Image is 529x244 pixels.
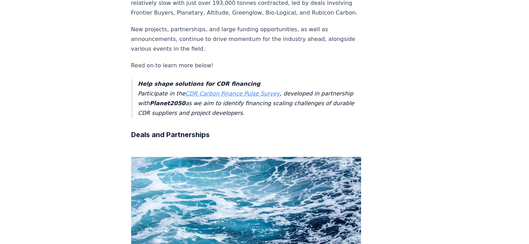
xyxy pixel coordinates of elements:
[131,61,361,70] p: Read on to learn more below!
[138,81,354,116] em: Participate in the , developed in partnership with as we aim to identify financing scaling challe...
[131,131,210,139] strong: Deals and Partnerships
[131,25,361,54] p: New projects, partnerships, and large funding opportunities, as well as announcements, continue t...
[150,100,185,107] strong: Planet2050
[185,90,280,97] a: CDR Carbon Finance Pulse Survey
[138,81,261,87] strong: Help shape solutions for CDR financing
